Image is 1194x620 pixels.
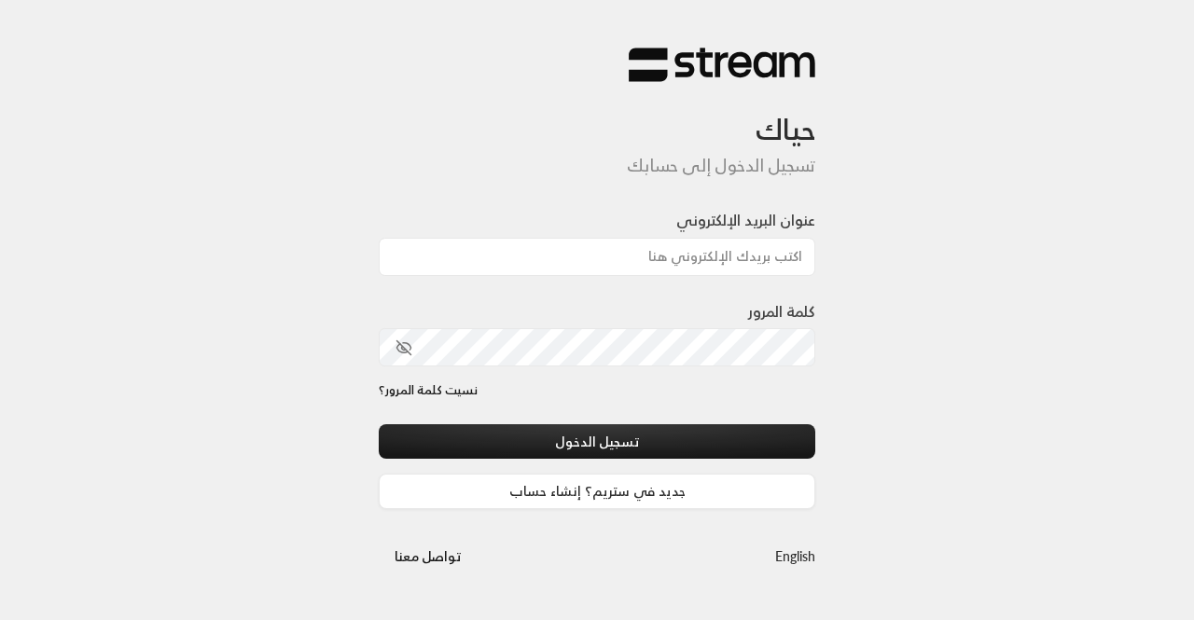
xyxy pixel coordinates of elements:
a: English [775,539,815,573]
a: نسيت كلمة المرور؟ [379,381,478,400]
input: اكتب بريدك الإلكتروني هنا [379,238,815,276]
a: جديد في ستريم؟ إنشاء حساب [379,474,815,508]
h5: تسجيل الدخول إلى حسابك [379,156,815,176]
label: عنوان البريد الإلكتروني [676,209,815,231]
h3: حياك [379,83,815,147]
img: Stream Logo [629,47,815,83]
button: تواصل معنا [379,539,477,573]
label: كلمة المرور [748,300,815,323]
a: تواصل معنا [379,544,477,568]
button: تسجيل الدخول [379,424,815,459]
button: toggle password visibility [388,332,420,364]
